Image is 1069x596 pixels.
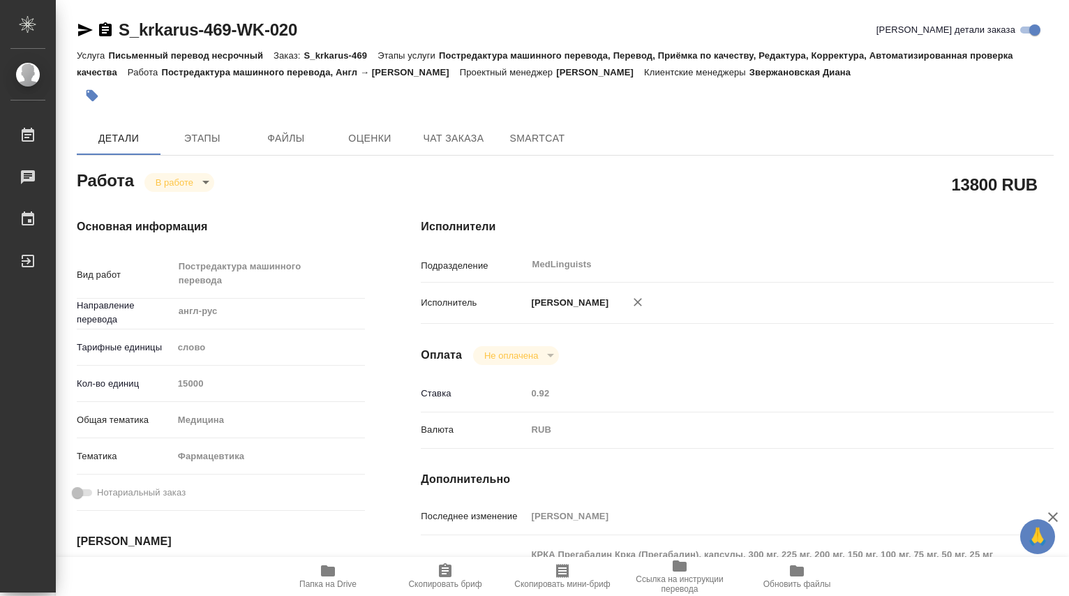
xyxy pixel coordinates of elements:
[738,557,855,596] button: Обновить файлы
[77,533,365,550] h4: [PERSON_NAME]
[420,130,487,147] span: Чат заказа
[97,486,186,500] span: Нотариальный заказ
[299,579,357,589] span: Папка на Drive
[336,130,403,147] span: Оценки
[629,574,730,594] span: Ссылка на инструкции перевода
[173,373,366,394] input: Пустое поле
[269,557,387,596] button: Папка на Drive
[1026,522,1049,551] span: 🙏
[77,22,94,38] button: Скопировать ссылку для ЯМессенджера
[173,408,366,432] div: Медицина
[97,22,114,38] button: Скопировать ссылку
[526,383,1001,403] input: Пустое поле
[421,347,462,364] h4: Оплата
[144,173,214,192] div: В работе
[421,423,526,437] p: Валюта
[85,130,152,147] span: Детали
[77,50,108,61] p: Услуга
[421,387,526,401] p: Ставка
[876,23,1015,37] span: [PERSON_NAME] детали заказа
[119,20,297,39] a: S_krkarus-469-WK-020
[504,130,571,147] span: SmartCat
[128,67,162,77] p: Работа
[473,346,559,365] div: В работе
[460,67,556,77] p: Проектный менеджер
[77,449,173,463] p: Тематика
[173,336,366,359] div: слово
[173,445,366,468] div: Фармацевтика
[77,299,173,327] p: Направление перевода
[108,50,274,61] p: Письменный перевод несрочный
[421,218,1054,235] h4: Исполнители
[77,413,173,427] p: Общая тематика
[77,167,134,192] h2: Работа
[526,506,1001,526] input: Пустое поле
[77,377,173,391] p: Кол-во единиц
[421,471,1054,488] h4: Дополнительно
[77,50,1013,77] p: Постредактура машинного перевода, Перевод, Приёмка по качеству, Редактура, Корректура, Автоматизи...
[1020,519,1055,554] button: 🙏
[77,218,365,235] h4: Основная информация
[304,50,377,61] p: S_krkarus-469
[526,418,1001,442] div: RUB
[377,50,439,61] p: Этапы услуги
[480,350,542,362] button: Не оплачена
[161,67,459,77] p: Постредактура машинного перевода, Англ → [PERSON_NAME]
[253,130,320,147] span: Файлы
[421,509,526,523] p: Последнее изменение
[526,543,1001,595] textarea: КРКА Прегабалин Крка (Прегабалин), капсулы, 300 мг, 225 мг, 200 мг, 150 мг, 100 мг, 75 мг, 50 мг,...
[644,67,749,77] p: Клиентские менеджеры
[169,130,236,147] span: Этапы
[504,557,621,596] button: Скопировать мини-бриф
[514,579,610,589] span: Скопировать мини-бриф
[763,579,831,589] span: Обновить файлы
[274,50,304,61] p: Заказ:
[621,557,738,596] button: Ссылка на инструкции перевода
[77,341,173,355] p: Тарифные единицы
[421,296,526,310] p: Исполнитель
[387,557,504,596] button: Скопировать бриф
[622,287,653,318] button: Удалить исполнителя
[526,296,608,310] p: [PERSON_NAME]
[951,172,1038,196] h2: 13800 RUB
[77,268,173,282] p: Вид работ
[408,579,481,589] span: Скопировать бриф
[77,80,107,111] button: Добавить тэг
[556,67,644,77] p: [PERSON_NAME]
[151,177,197,188] button: В работе
[421,259,526,273] p: Подразделение
[749,67,861,77] p: Звержановская Диана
